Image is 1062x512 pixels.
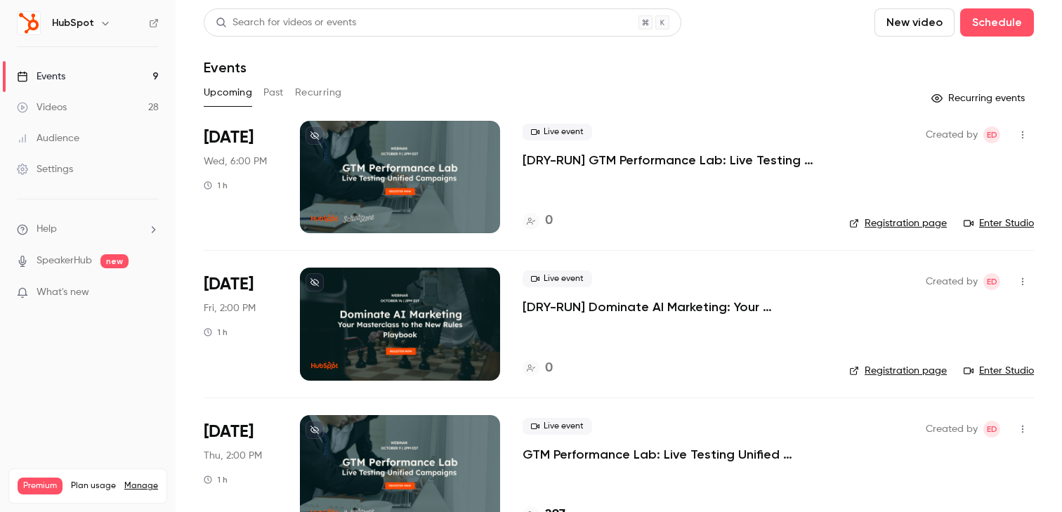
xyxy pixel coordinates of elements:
div: Videos [17,100,67,114]
div: Search for videos or events [216,15,356,30]
span: Wed, 6:00 PM [204,155,267,169]
button: Past [263,81,284,104]
h4: 0 [545,359,553,378]
div: Audience [17,131,79,145]
span: Thu, 2:00 PM [204,449,262,463]
a: SpeakerHub [37,254,92,268]
a: Manage [124,480,158,492]
span: Live event [523,124,592,140]
a: Enter Studio [964,364,1034,378]
button: Recurring [295,81,342,104]
div: Settings [17,162,73,176]
div: 1 h [204,474,228,485]
span: Elika Dizechi [983,273,1000,290]
span: ED [987,421,997,438]
span: [DATE] [204,273,254,296]
span: Created by [926,126,978,143]
button: Recurring events [925,87,1034,110]
span: Elika Dizechi [983,421,1000,438]
span: Created by [926,421,978,438]
img: HubSpot [18,12,40,34]
a: 0 [523,211,553,230]
span: Live event [523,418,592,435]
a: Enter Studio [964,216,1034,230]
span: Created by [926,273,978,290]
span: [DATE] [204,421,254,443]
h4: 0 [545,211,553,230]
span: Premium [18,478,63,494]
span: ED [987,273,997,290]
span: Plan usage [71,480,116,492]
h6: HubSpot [52,16,94,30]
div: 1 h [204,180,228,191]
span: Help [37,222,57,237]
a: GTM Performance Lab: Live Testing Unified Campaigns [523,446,827,463]
div: Oct 1 Wed, 3:00 PM (America/Los Angeles) [204,121,277,233]
span: ED [987,126,997,143]
button: Upcoming [204,81,252,104]
div: Oct 3 Fri, 11:00 AM (America/Los Angeles) [204,268,277,380]
button: New video [874,8,955,37]
a: 0 [523,359,553,378]
a: Registration page [849,216,947,230]
div: 1 h [204,327,228,338]
span: new [100,254,129,268]
a: [DRY-RUN] GTM Performance Lab: Live Testing Unified Campaigns [523,152,827,169]
span: Elika Dizechi [983,126,1000,143]
a: [DRY-RUN] Dominate AI Marketing: Your Masterclass to the New Rules Playbook [523,298,827,315]
span: Fri, 2:00 PM [204,301,256,315]
a: Registration page [849,364,947,378]
button: Schedule [960,8,1034,37]
iframe: Noticeable Trigger [142,287,159,299]
span: Live event [523,270,592,287]
div: Events [17,70,65,84]
span: What's new [37,285,89,300]
h1: Events [204,59,247,76]
li: help-dropdown-opener [17,222,159,237]
span: [DATE] [204,126,254,149]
